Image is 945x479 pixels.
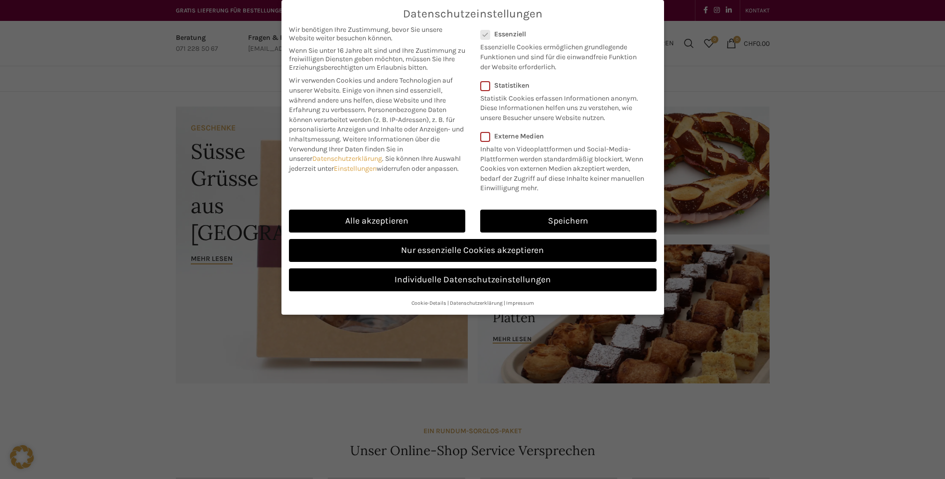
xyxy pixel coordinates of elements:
[480,90,644,123] p: Statistik Cookies erfassen Informationen anonym. Diese Informationen helfen uns zu verstehen, wie...
[480,30,644,38] label: Essenziell
[480,81,644,90] label: Statistiken
[289,210,465,233] a: Alle akzeptieren
[480,38,644,72] p: Essenzielle Cookies ermöglichen grundlegende Funktionen und sind für die einwandfreie Funktion de...
[289,239,657,262] a: Nur essenzielle Cookies akzeptieren
[289,268,657,291] a: Individuelle Datenschutzeinstellungen
[289,46,465,72] span: Wenn Sie unter 16 Jahre alt sind und Ihre Zustimmung zu freiwilligen Diensten geben möchten, müss...
[506,300,534,306] a: Impressum
[480,210,657,233] a: Speichern
[289,154,461,173] span: Sie können Ihre Auswahl jederzeit unter widerrufen oder anpassen.
[411,300,446,306] a: Cookie-Details
[312,154,382,163] a: Datenschutzerklärung
[289,76,453,114] span: Wir verwenden Cookies und andere Technologien auf unserer Website. Einige von ihnen sind essenzie...
[480,140,650,193] p: Inhalte von Videoplattformen und Social-Media-Plattformen werden standardmäßig blockiert. Wenn Co...
[403,7,542,20] span: Datenschutzeinstellungen
[289,106,464,143] span: Personenbezogene Daten können verarbeitet werden (z. B. IP-Adressen), z. B. für personalisierte A...
[450,300,503,306] a: Datenschutzerklärung
[334,164,377,173] a: Einstellungen
[289,25,465,42] span: Wir benötigen Ihre Zustimmung, bevor Sie unsere Website weiter besuchen können.
[480,132,650,140] label: Externe Medien
[289,135,440,163] span: Weitere Informationen über die Verwendung Ihrer Daten finden Sie in unserer .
